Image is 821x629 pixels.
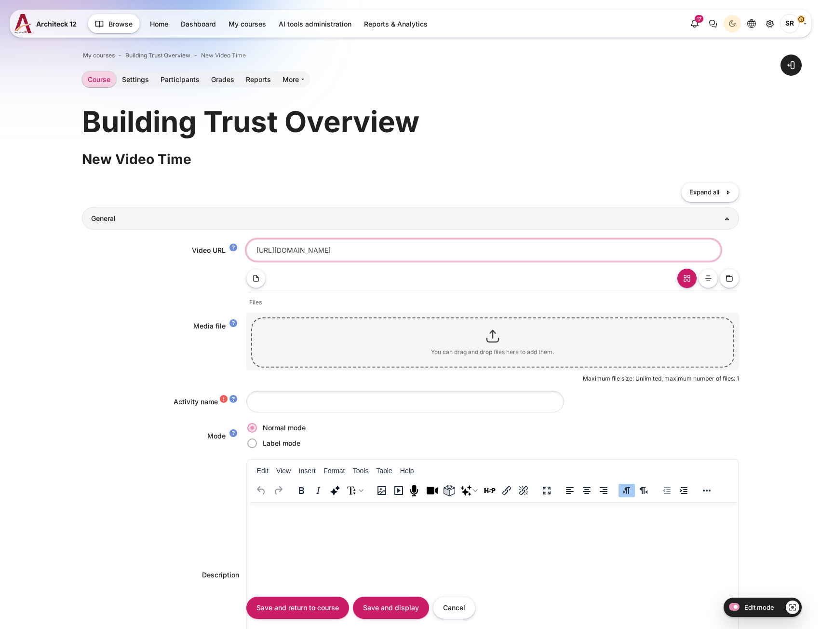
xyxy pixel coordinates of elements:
h2: New Video Time [82,150,739,168]
label: Label mode [262,438,301,449]
i: Help with Media file [229,320,237,328]
input: Cancel [433,597,475,618]
div: content [368,481,533,500]
button: Generate AI content [458,484,481,497]
input: Save and display [353,597,429,618]
div: indentation [653,481,693,500]
button: Decrease indent [659,484,675,497]
a: More [277,71,310,87]
button: Redo [270,484,286,497]
button: Link [498,484,515,497]
span: Maximum file size: Unlimited, maximum number of files: 1 [583,375,739,382]
label: Mode [207,431,226,441]
button: Bold [293,484,310,497]
a: Files [249,298,262,307]
a: Help [228,430,239,438]
button: Fullscreen [538,484,555,497]
h3: General [91,214,730,223]
a: User menu [780,14,807,33]
span: Tools [353,467,369,475]
span: Architeck 12 [36,19,77,29]
span: Help [400,467,414,475]
label: Description [202,571,239,579]
p: Media file [193,322,226,330]
button: Align centre [579,484,595,497]
button: Configure H5P content [482,484,498,497]
button: Right to left [635,484,652,497]
h1: Building Trust Overview [82,103,419,140]
a: Grades [205,71,240,87]
span: Browse [108,19,133,29]
i: Help with Activity name [229,396,237,404]
div: You can drag and drop files here to add them. [431,348,554,356]
span: Table [376,467,392,475]
a: Help [228,396,239,404]
a: Site administration [761,15,779,32]
a: Building Trust Overview [125,51,190,60]
span: New Video Time [201,51,246,60]
nav: Navigation bar [82,49,739,62]
button: Unlink [515,484,532,497]
i: Help with Mode [229,430,237,438]
a: Participants [155,71,205,87]
img: A12 [14,14,32,33]
a: My courses [223,16,272,32]
input: Save and return to course [246,597,349,618]
button: Browse [88,14,140,33]
a: Expand all [681,182,739,202]
a: Reports & Analytics [358,16,433,32]
a: Help [228,320,239,328]
div: view [533,481,556,500]
button: Record audio [407,484,424,497]
button: Increase indent [675,484,692,497]
a: Home [144,16,174,32]
button: Reveal or hide additional toolbar items [699,484,715,497]
button: Italic [310,484,326,497]
button: There are 0 unread conversations [704,15,722,32]
span: Songklod Riraroengjaratsaeng [780,14,799,33]
a: Reports [240,71,277,87]
label: Activity name [174,397,218,406]
div: directionality [613,481,653,500]
label: Normal mode [262,423,307,433]
a: Settings [116,71,155,87]
button: Light Mode Dark Mode [724,15,741,32]
span: Insert [299,467,316,475]
span: Expand all [689,188,719,197]
i: Help with Video URL [229,245,237,252]
button: C4L [441,484,458,497]
a: Show/Hide - Region [786,601,799,614]
button: Align left [562,484,578,497]
span: Edit mode [744,603,774,611]
button: Image [374,484,390,497]
div: 17 [695,15,703,23]
div: Show notification window with 17 new notifications [686,15,703,32]
button: Left to right [619,484,635,497]
a: My courses [83,51,115,60]
span: Edit [257,467,269,475]
div: history [247,481,287,500]
a: A12 A12 Architeck 12 [14,14,81,33]
div: formatting [287,481,368,500]
a: AI tools administration [273,16,357,32]
button: Languages [743,15,760,32]
a: Help [228,245,239,252]
i: Required [220,396,228,404]
button: Align right [595,484,612,497]
div: alignment [556,481,613,500]
a: Dashboard [175,16,222,32]
div: Dark Mode [725,16,740,31]
button: Undo [253,484,269,497]
span: View [276,467,291,475]
span: Format [323,467,345,475]
button: AI tools [327,484,343,497]
button: Record video [424,484,441,497]
a: Course [82,71,116,87]
label: Video URL [192,246,226,254]
button: Multimedia [390,484,407,497]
